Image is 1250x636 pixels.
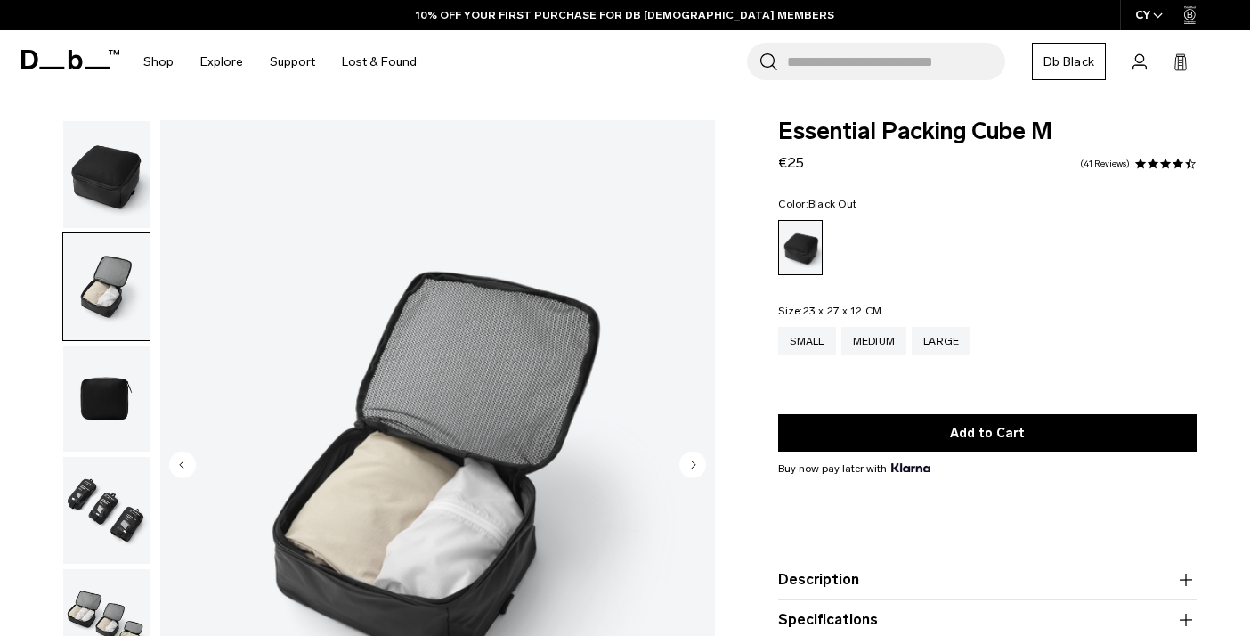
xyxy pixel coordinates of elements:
[200,30,243,94] a: Explore
[891,463,929,472] img: {"height" => 20, "alt" => "Klarna"}
[169,452,196,482] button: Previous slide
[778,569,1197,591] button: Description
[841,327,907,355] a: Medium
[342,30,417,94] a: Lost & Found
[778,327,835,355] a: Small
[778,306,881,316] legend: Size:
[778,461,929,477] span: Buy now pay later with
[1032,43,1106,80] a: Db Black
[130,30,430,94] nav: Main Navigation
[912,327,970,355] a: Large
[778,414,1197,452] button: Add to Cart
[778,199,856,209] legend: Color:
[778,120,1197,143] span: Essential Packing Cube M
[778,220,823,275] a: Black Out
[778,609,1197,631] button: Specifications
[803,305,882,317] span: 23 x 27 x 12 CM
[62,345,150,453] button: Essential Packing Cube M Black Out
[808,198,856,210] span: Black Out
[63,233,150,340] img: Essential Packing Cube M Black Out
[62,456,150,565] button: Essential Packing Cube M Black Out
[62,120,150,229] button: Essential Packing Cube M Black Out
[270,30,315,94] a: Support
[416,7,834,23] a: 10% OFF YOUR FIRST PURCHASE FOR DB [DEMOGRAPHIC_DATA] MEMBERS
[679,452,706,482] button: Next slide
[1080,159,1130,168] a: 41 reviews
[778,154,804,171] span: €25
[62,232,150,341] button: Essential Packing Cube M Black Out
[63,346,150,453] img: Essential Packing Cube M Black Out
[143,30,174,94] a: Shop
[63,457,150,564] img: Essential Packing Cube M Black Out
[63,121,150,228] img: Essential Packing Cube M Black Out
